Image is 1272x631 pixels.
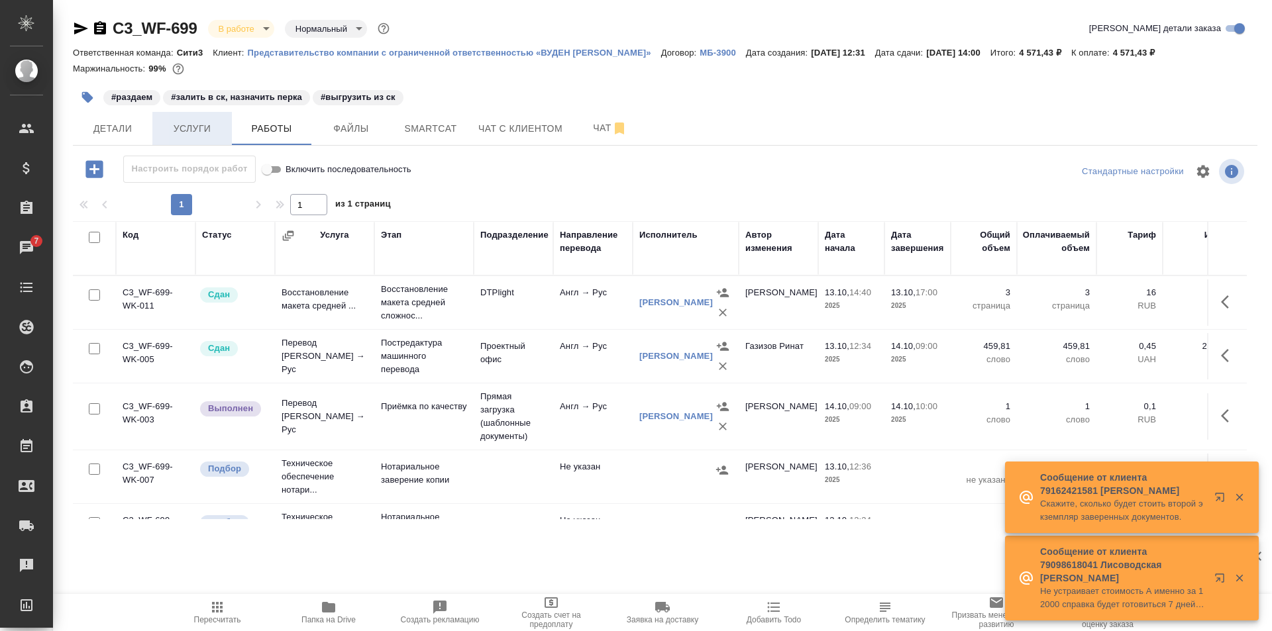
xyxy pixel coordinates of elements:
[1024,299,1090,313] p: страница
[713,303,733,322] button: Удалить
[208,402,253,415] p: Выполнен
[891,228,944,255] div: Дата завершения
[825,473,878,487] p: 2025
[474,383,553,450] td: Прямая загрузка (шаблонные документы)
[474,333,553,379] td: Проектный офис
[712,460,732,480] button: Назначить
[825,341,849,351] p: 13.10,
[957,353,1010,366] p: слово
[957,299,1010,313] p: страница
[202,228,232,242] div: Статус
[335,196,391,215] span: из 1 страниц
[611,121,627,136] svg: Отписаться
[248,46,661,58] a: Представительство компании с ограниченной ответственностью «ВУДЕН [PERSON_NAME]»
[560,228,626,255] div: Направление перевода
[1169,400,1229,413] p: 0,1
[849,287,871,297] p: 14:40
[1169,340,1229,353] p: 206,91
[321,91,396,104] p: #выгрузить из ск
[213,48,247,58] p: Клиент:
[123,228,138,242] div: Код
[275,390,374,443] td: Перевод [PERSON_NAME] → Рус
[825,461,849,471] p: 13.10,
[891,401,916,411] p: 14.10,
[478,121,562,137] span: Чат с клиентом
[199,460,268,478] div: Можно подбирать исполнителей
[713,336,733,356] button: Назначить
[116,454,195,500] td: C3_WF-699-WK-007
[1169,286,1229,299] p: 48
[916,287,937,297] p: 17:00
[399,121,462,137] span: Smartcat
[700,46,745,58] a: МБ-3900
[1187,156,1219,187] span: Настроить таблицу
[825,515,849,525] p: 13.10,
[957,286,1010,299] p: 3
[745,228,812,255] div: Автор изменения
[208,516,241,529] p: Подбор
[111,91,152,104] p: #раздаем
[553,279,633,326] td: Англ → Рус
[3,231,50,264] a: 7
[825,401,849,411] p: 14.10,
[381,228,401,242] div: Этап
[275,504,374,557] td: Техническое обеспечение нотари...
[81,121,144,137] span: Детали
[116,279,195,326] td: C3_WF-699-WK-011
[208,462,241,475] p: Подбор
[661,48,700,58] p: Договор:
[957,413,1010,426] p: слово
[1206,484,1238,516] button: Открыть в новой вкладке
[1213,340,1245,371] button: Здесь прячутся важные кнопки
[957,473,1010,487] p: не указано
[957,514,1010,527] p: 0
[1040,497,1206,524] p: Скажите, сколько будет стоить второй экземпляр заверенных документов.
[92,21,108,36] button: Скопировать ссылку
[1213,400,1245,432] button: Здесь прячутся важные кнопки
[275,279,374,326] td: Восстановление макета средней ...
[381,510,467,550] p: Нотариальное заверение подлинности по...
[825,353,878,366] p: 2025
[1169,299,1229,313] p: RUB
[1206,565,1238,597] button: Открыть в новой вкладке
[1226,491,1253,503] button: Закрыть
[639,411,713,421] a: [PERSON_NAME]
[553,393,633,440] td: Англ → Рус
[891,413,944,426] p: 2025
[1103,400,1156,413] p: 0,1
[208,342,230,355] p: Сдан
[375,20,392,37] button: Доп статусы указывают на важность/срочность заказа
[739,279,818,326] td: [PERSON_NAME]
[811,48,875,58] p: [DATE] 12:31
[73,83,102,112] button: Добавить тэг
[926,48,990,58] p: [DATE] 14:00
[170,60,187,77] button: 48.00 RUB;
[102,91,162,102] span: раздаем
[1024,286,1090,299] p: 3
[639,297,713,307] a: [PERSON_NAME]
[891,341,916,351] p: 14.10,
[1103,413,1156,426] p: RUB
[1079,162,1187,182] div: split button
[208,288,230,301] p: Сдан
[1103,299,1156,313] p: RUB
[553,507,633,554] td: Не указан
[639,351,713,361] a: [PERSON_NAME]
[825,228,878,255] div: Дата начала
[957,228,1010,255] div: Общий объем
[1204,228,1229,242] div: Итого
[319,121,383,137] span: Файлы
[1024,413,1090,426] p: слово
[875,48,926,58] p: Дата сдачи:
[381,460,467,487] p: Нотариальное заверение копии
[1103,353,1156,366] p: UAH
[171,91,302,104] p: #залить в ск, назначить перка
[891,287,916,297] p: 13.10,
[73,21,89,36] button: Скопировать ссылку для ЯМессенджера
[891,353,944,366] p: 2025
[116,333,195,379] td: C3_WF-699-WK-005
[957,340,1010,353] p: 459,81
[700,48,745,58] p: МБ-3900
[199,340,268,358] div: Менеджер проверил работу исполнителя, передает ее на следующий этап
[849,401,871,411] p: 09:00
